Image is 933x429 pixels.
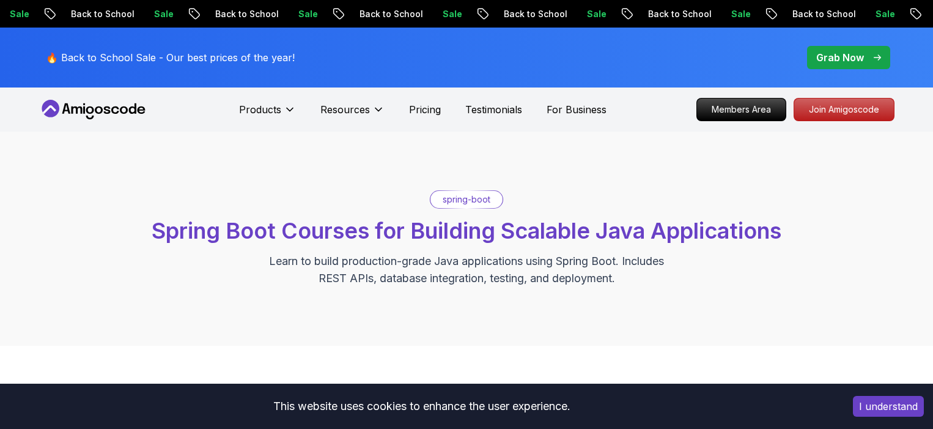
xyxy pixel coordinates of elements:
[141,8,180,20] p: Sale
[152,217,781,244] span: Spring Boot Courses for Building Scalable Java Applications
[202,8,285,20] p: Back to School
[862,8,901,20] p: Sale
[239,102,281,117] p: Products
[794,99,894,121] p: Join Amigoscode
[409,102,441,117] a: Pricing
[285,8,324,20] p: Sale
[697,99,786,121] p: Members Area
[429,8,468,20] p: Sale
[718,8,757,20] p: Sale
[779,8,862,20] p: Back to School
[46,50,295,65] p: 🔥 Back to School Sale - Our best prices of the year!
[346,8,429,20] p: Back to School
[696,98,786,121] a: Members Area
[9,393,835,420] div: This website uses cookies to enhance the user experience.
[853,396,924,417] button: Accept cookies
[547,102,607,117] a: For Business
[320,102,370,117] p: Resources
[794,98,894,121] a: Join Amigoscode
[320,102,385,127] button: Resources
[573,8,613,20] p: Sale
[816,50,864,65] p: Grab Now
[465,102,522,117] a: Testimonials
[490,8,573,20] p: Back to School
[261,253,672,287] p: Learn to build production-grade Java applications using Spring Boot. Includes REST APIs, database...
[239,102,296,127] button: Products
[443,193,490,206] p: spring-boot
[57,8,141,20] p: Back to School
[635,8,718,20] p: Back to School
